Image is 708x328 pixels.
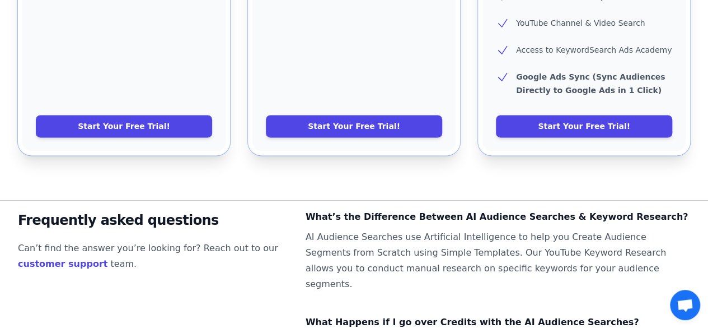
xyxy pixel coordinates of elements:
div: Open chat [670,290,700,320]
span: Access to KeywordSearch Ads Academy [516,45,672,54]
a: customer support [18,258,107,269]
a: Start Your Free Trial! [496,115,672,137]
dt: What’s the Difference Between AI Audience Searches & Keyword Research? [306,209,690,225]
h2: Frequently asked questions [18,209,288,232]
p: Can’t find the answer you’re looking for? Reach out to our team. [18,241,288,272]
a: Start Your Free Trial! [36,115,212,137]
a: Start Your Free Trial! [266,115,442,137]
b: Google Ads Sync (Sync Audiences Directly to Google Ads in 1 Click) [516,72,665,95]
dd: AI Audience Searches use Artificial Intelligence to help you Create Audience Segments from Scratc... [306,229,690,292]
span: YouTube Channel & Video Search [516,19,645,27]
